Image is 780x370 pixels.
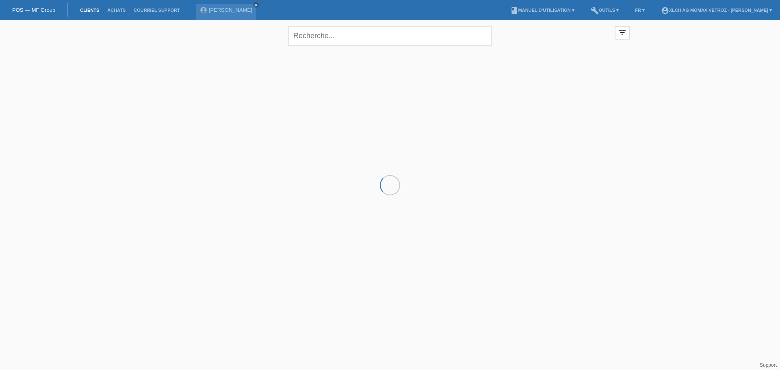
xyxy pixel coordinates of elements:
[657,8,776,13] a: account_circleXLCH AG Mömax Vétroz - [PERSON_NAME] ▾
[209,7,252,13] a: [PERSON_NAME]
[661,6,669,15] i: account_circle
[618,28,627,37] i: filter_list
[591,6,599,15] i: build
[12,7,55,13] a: POS — MF Group
[510,6,518,15] i: book
[587,8,623,13] a: buildOutils ▾
[253,2,259,8] a: close
[288,26,492,45] input: Recherche...
[631,8,649,13] a: FR ▾
[130,8,184,13] a: Courriel Support
[103,8,130,13] a: Achats
[76,8,103,13] a: Clients
[760,362,777,368] a: Support
[506,8,578,13] a: bookManuel d’utilisation ▾
[254,3,258,7] i: close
